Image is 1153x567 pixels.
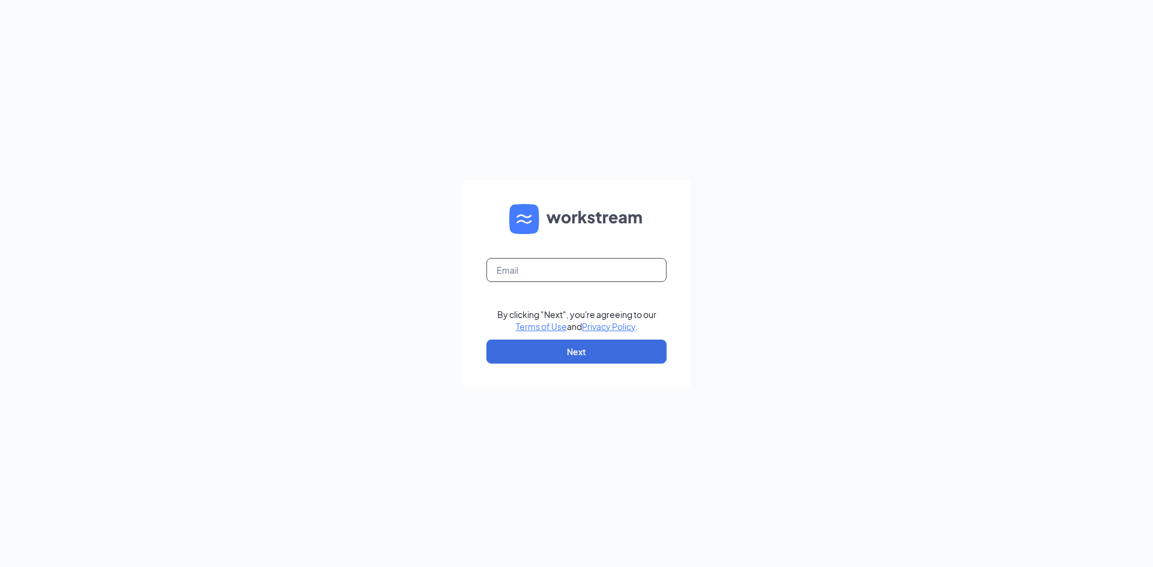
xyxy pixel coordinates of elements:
[497,308,656,332] div: By clicking "Next", you're agreeing to our and .
[509,204,644,234] img: WS logo and Workstream text
[516,321,567,332] a: Terms of Use
[486,340,667,364] button: Next
[582,321,635,332] a: Privacy Policy
[486,258,667,282] input: Email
